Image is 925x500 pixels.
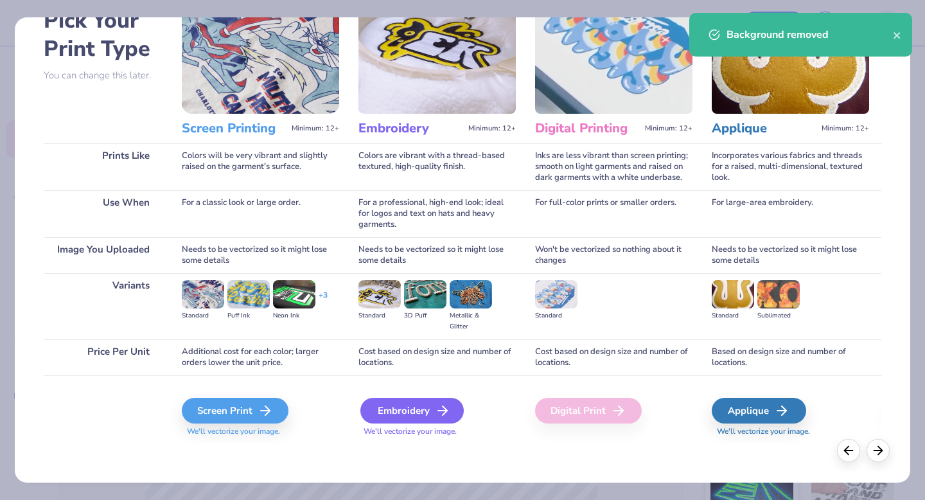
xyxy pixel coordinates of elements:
button: close [893,27,902,42]
h3: Embroidery [358,120,463,137]
div: Additional cost for each color; larger orders lower the unit price. [182,339,339,375]
div: For large-area embroidery. [712,190,869,237]
div: Standard [712,310,754,321]
div: Inks are less vibrant than screen printing; smooth on light garments and raised on dark garments ... [535,143,692,190]
div: Needs to be vectorized so it might lose some details [182,237,339,273]
span: Minimum: 12+ [292,124,339,133]
img: Sublimated [757,280,800,308]
div: Won't be vectorized so nothing about it changes [535,237,692,273]
img: Standard [535,280,577,308]
div: For a classic look or large order. [182,190,339,237]
span: Minimum: 12+ [822,124,869,133]
div: Based on design size and number of locations. [712,339,869,375]
div: Sublimated [757,310,800,321]
img: Metallic & Glitter [450,280,492,308]
h3: Applique [712,120,816,137]
div: Background removed [727,27,893,42]
div: Standard [358,310,401,321]
div: Metallic & Glitter [450,310,492,332]
h3: Digital Printing [535,120,640,137]
div: Colors will be very vibrant and slightly raised on the garment's surface. [182,143,339,190]
span: Minimum: 12+ [468,124,516,133]
div: Colors are vibrant with a thread-based textured, high-quality finish. [358,143,516,190]
div: Needs to be vectorized so it might lose some details [712,237,869,273]
img: Standard [182,280,224,308]
div: Applique [712,398,806,424]
p: You can change this later. [44,70,163,81]
div: Standard [182,310,224,321]
h2: Pick Your Print Type [44,6,163,63]
div: Price Per Unit [44,339,163,375]
img: Puff Ink [227,280,270,308]
div: Digital Print [535,398,642,424]
div: Needs to be vectorized so it might lose some details [358,237,516,273]
img: Standard [712,280,754,308]
img: Neon Ink [273,280,315,308]
div: Cost based on design size and number of locations. [358,339,516,375]
div: + 3 [319,290,328,312]
div: Prints Like [44,143,163,190]
span: We'll vectorize your image. [712,426,869,437]
span: We'll vectorize your image. [182,426,339,437]
div: 3D Puff [404,310,446,321]
div: Image You Uploaded [44,237,163,273]
div: Embroidery [360,398,464,424]
img: 3D Puff [404,280,446,308]
div: Puff Ink [227,310,270,321]
div: Incorporates various fabrics and threads for a raised, multi-dimensional, textured look. [712,143,869,190]
div: Variants [44,273,163,339]
div: Screen Print [182,398,288,424]
div: Use When [44,190,163,237]
img: Standard [358,280,401,308]
div: Standard [535,310,577,321]
div: For a professional, high-end look; ideal for logos and text on hats and heavy garments. [358,190,516,237]
span: Minimum: 12+ [645,124,692,133]
h3: Screen Printing [182,120,286,137]
div: Cost based on design size and number of locations. [535,339,692,375]
div: Neon Ink [273,310,315,321]
span: We'll vectorize your image. [358,426,516,437]
div: For full-color prints or smaller orders. [535,190,692,237]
